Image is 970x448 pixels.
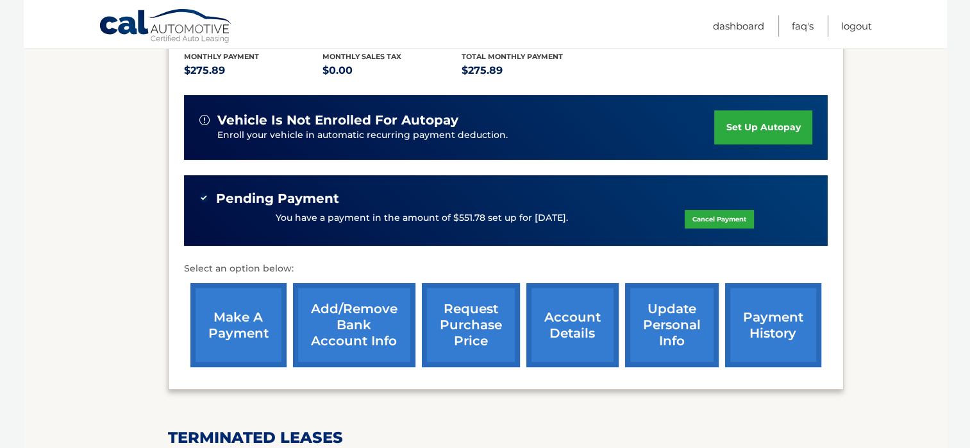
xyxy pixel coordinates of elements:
a: request purchase price [422,283,520,367]
a: account details [526,283,619,367]
span: Pending Payment [216,191,339,207]
a: Logout [841,15,872,37]
a: Cancel Payment [685,210,754,228]
p: $275.89 [462,62,601,80]
a: Cal Automotive [99,8,233,46]
a: set up autopay [714,110,812,144]
p: $275.89 [184,62,323,80]
span: vehicle is not enrolled for autopay [217,112,458,128]
span: Monthly sales Tax [322,52,401,61]
p: $0.00 [322,62,462,80]
a: update personal info [625,283,719,367]
img: check-green.svg [199,193,208,202]
p: Enroll your vehicle in automatic recurring payment deduction. [217,128,715,142]
a: Dashboard [713,15,764,37]
span: Monthly Payment [184,52,259,61]
p: You have a payment in the amount of $551.78 set up for [DATE]. [276,211,568,225]
h2: terminated leases [168,428,844,447]
a: FAQ's [792,15,814,37]
p: Select an option below: [184,261,828,277]
a: payment history [725,283,821,367]
img: alert-white.svg [199,115,210,125]
span: Total Monthly Payment [462,52,563,61]
a: make a payment [190,283,287,367]
a: Add/Remove bank account info [293,283,415,367]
